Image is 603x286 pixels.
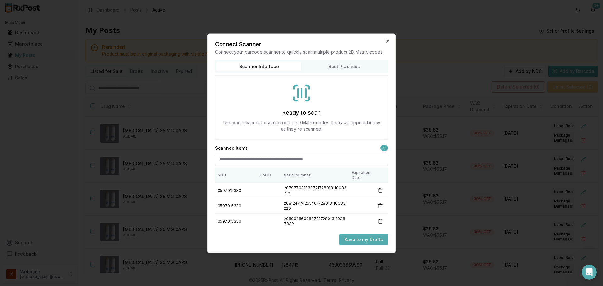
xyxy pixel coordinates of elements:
button: Scanner Interface [216,61,301,71]
h3: Ready to scan [282,108,321,117]
button: Best Practices [301,61,387,71]
th: NDC [215,167,258,183]
th: Lot ID [258,167,281,183]
iframe: Intercom live chat [582,265,597,280]
td: 207977031839721728013110G83218 [281,183,349,198]
p: Use your scanner to scan product 2D Matrix codes. Items will appear below as they're scanned. [223,119,380,132]
h3: Scanned Items [215,145,248,151]
p: Connect your barcode scanner to quickly scan multiple product 2D Matrix codes. [215,49,388,55]
th: Expiration Date [349,167,373,183]
td: 208124774265461728013110G83220 [281,198,349,213]
button: Save to my Drafts [339,234,388,245]
td: 0597015330 [215,198,258,213]
span: 3 [380,145,388,151]
td: 0597015330 [215,183,258,198]
td: 208004860089701728013110G87839 [281,213,349,229]
th: Serial Number [281,167,349,183]
h2: Connect Scanner [215,41,388,47]
td: 0597015330 [215,213,258,229]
